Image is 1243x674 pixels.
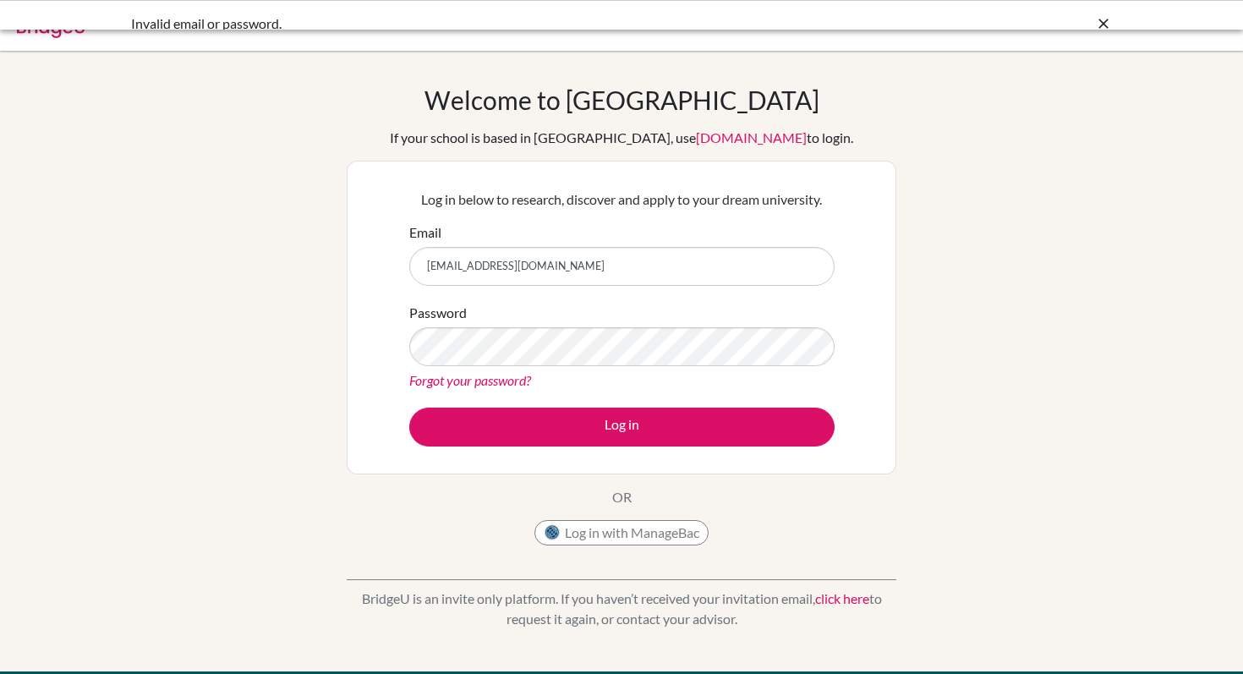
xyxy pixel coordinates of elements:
h1: Welcome to [GEOGRAPHIC_DATA] [424,85,819,115]
div: Invalid email or password. [131,14,858,34]
label: Password [409,303,467,323]
div: If your school is based in [GEOGRAPHIC_DATA], use to login. [390,128,853,148]
p: BridgeU is an invite only platform. If you haven’t received your invitation email, to request it ... [347,589,896,629]
a: [DOMAIN_NAME] [696,129,807,145]
button: Log in with ManageBac [534,520,709,545]
p: OR [612,487,632,507]
p: Log in below to research, discover and apply to your dream university. [409,189,835,210]
button: Log in [409,408,835,447]
label: Email [409,222,441,243]
a: click here [815,590,869,606]
a: Forgot your password? [409,372,531,388]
